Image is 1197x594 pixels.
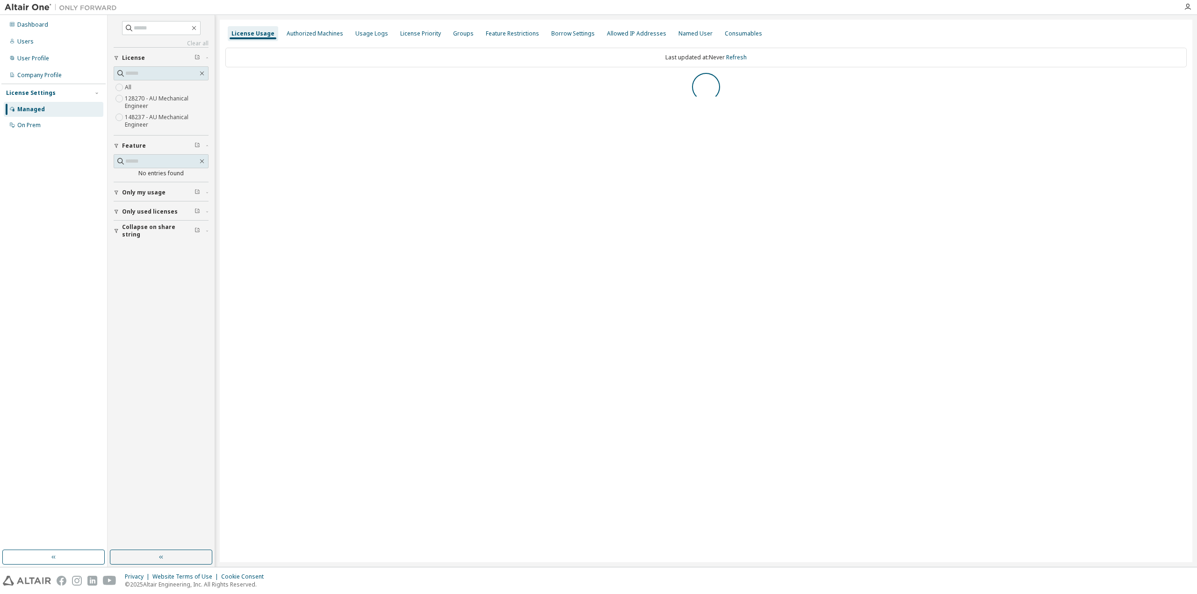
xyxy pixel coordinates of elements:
[72,576,82,586] img: instagram.svg
[114,48,209,68] button: License
[125,112,209,130] label: 148237 - AU Mechanical Engineer
[57,576,66,586] img: facebook.svg
[453,30,474,37] div: Groups
[114,170,209,177] div: No entries found
[122,223,195,238] span: Collapse on share string
[725,30,762,37] div: Consumables
[726,53,747,61] a: Refresh
[551,30,595,37] div: Borrow Settings
[3,576,51,586] img: altair_logo.svg
[225,48,1187,67] div: Last updated at: Never
[114,136,209,156] button: Feature
[221,573,269,580] div: Cookie Consent
[6,89,56,97] div: License Settings
[5,3,122,12] img: Altair One
[195,54,200,62] span: Clear filter
[114,182,209,203] button: Only my usage
[287,30,343,37] div: Authorized Machines
[17,106,45,113] div: Managed
[195,189,200,196] span: Clear filter
[355,30,388,37] div: Usage Logs
[17,38,34,45] div: Users
[400,30,441,37] div: License Priority
[231,30,274,37] div: License Usage
[17,122,41,129] div: On Prem
[122,208,178,215] span: Only used licenses
[17,55,49,62] div: User Profile
[486,30,539,37] div: Feature Restrictions
[125,93,209,112] label: 128270 - AU Mechanical Engineer
[103,576,116,586] img: youtube.svg
[195,142,200,150] span: Clear filter
[607,30,666,37] div: Allowed IP Addresses
[195,208,200,215] span: Clear filter
[195,227,200,235] span: Clear filter
[678,30,713,37] div: Named User
[17,72,62,79] div: Company Profile
[87,576,97,586] img: linkedin.svg
[122,54,145,62] span: License
[122,189,166,196] span: Only my usage
[114,40,209,47] a: Clear all
[17,21,48,29] div: Dashboard
[114,201,209,222] button: Only used licenses
[122,142,146,150] span: Feature
[125,573,152,580] div: Privacy
[152,573,221,580] div: Website Terms of Use
[125,580,269,588] p: © 2025 Altair Engineering, Inc. All Rights Reserved.
[125,82,133,93] label: All
[114,221,209,241] button: Collapse on share string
